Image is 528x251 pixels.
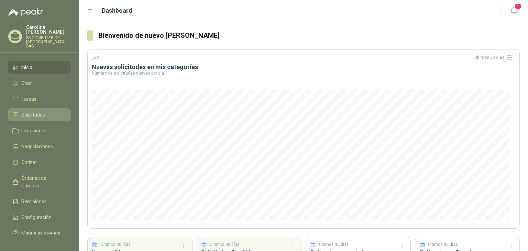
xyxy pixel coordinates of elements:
p: FS COMPUTER DE [GEOGRAPHIC_DATA] SAS [26,36,71,48]
span: Cotizar [21,159,37,166]
p: Últimos 30 días [101,241,131,248]
a: Manuales y ayuda [8,227,71,240]
a: Solicitudes [8,108,71,121]
a: Tareas [8,92,71,106]
button: 1 [507,5,520,17]
a: Inicio [8,61,71,74]
span: Negociaciones [21,143,53,150]
p: Últimos 30 días [319,241,349,248]
span: Chat [21,79,32,87]
a: Licitaciones [8,124,71,137]
a: Cotizar [8,156,71,169]
h3: Nuevas solicitudes en mis categorías [92,63,515,71]
p: Carolina [PERSON_NAME] [26,25,71,34]
img: Logo peakr [8,8,43,17]
p: Número de solicitudes nuevas por día [92,71,515,75]
a: Negociaciones [8,140,71,153]
h3: Bienvenido de nuevo [PERSON_NAME] [98,30,520,41]
div: Últimos 30 días [474,52,515,63]
span: Configuración [21,214,52,221]
h1: Dashboard [102,6,132,15]
span: 1 [514,3,522,10]
p: Últimos 30 días [428,241,458,248]
span: Manuales y ayuda [21,229,60,237]
p: Últimos 30 días [210,241,240,248]
span: Órdenes de Compra [21,174,64,189]
a: Chat [8,77,71,90]
a: Configuración [8,211,71,224]
span: Licitaciones [21,127,47,134]
span: Inicio [21,64,32,71]
span: Tareas [21,95,36,103]
a: Remisiones [8,195,71,208]
span: Remisiones [21,198,47,205]
a: Órdenes de Compra [8,172,71,192]
span: Solicitudes [21,111,45,119]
